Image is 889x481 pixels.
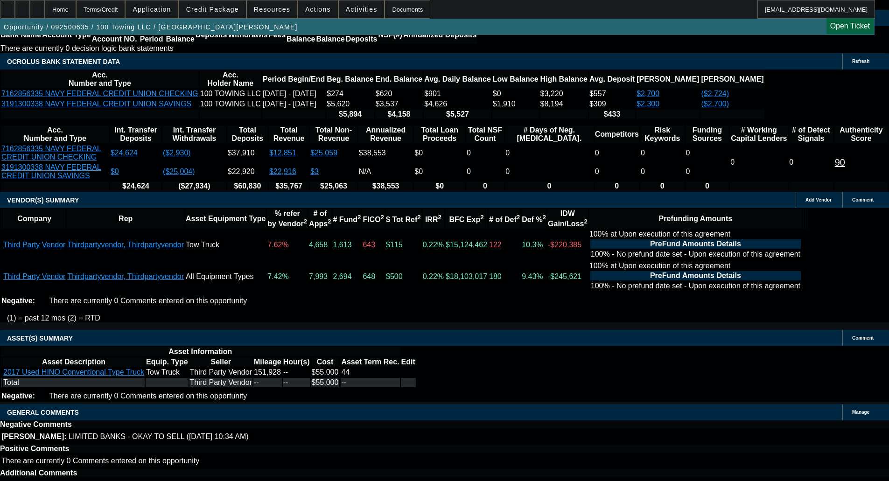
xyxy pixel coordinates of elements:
td: 0 [595,163,639,181]
a: Third Party Vendor [3,272,65,280]
th: ($27,934) [162,181,226,191]
div: Total [3,378,144,387]
th: Asset Term Recommendation [341,357,399,367]
sup: 2 [438,214,441,221]
a: $3 [310,167,319,175]
td: 1,613 [333,230,362,260]
b: # of Def [489,216,520,223]
th: $35,767 [269,181,309,191]
th: Annualized Deposits [403,26,477,44]
th: 0 [466,181,504,191]
b: % refer by Vendor [267,209,307,228]
td: 0 [640,144,685,162]
th: Risk Keywords [640,125,685,143]
th: Acc. Number and Type [1,125,109,143]
td: $55,000 [311,378,339,387]
th: Total Loan Proceeds [414,125,465,143]
td: $1,910 [492,99,539,109]
span: GENERAL COMMENTS [7,409,79,416]
div: 100% at Upon execution of this agreement [589,230,802,260]
span: Comment [852,335,874,341]
td: $15,124,462 [445,230,488,260]
th: Acc. Holder Name [200,70,261,88]
a: $0 [111,167,119,175]
td: 0 [505,144,594,162]
th: Int. Transfer Deposits [110,125,161,143]
button: Application [126,0,178,18]
td: $4,626 [424,99,491,109]
button: Actions [298,0,338,18]
b: [PERSON_NAME]: [1,432,67,440]
td: 0 [466,144,504,162]
th: Avg. Balance [315,26,345,44]
a: ($2,930) [163,149,191,157]
span: LIMITED BANKS - OKAY TO SELL ([DATE] 10:34 AM) [69,432,249,440]
td: 0 [789,144,833,181]
td: 0.22% [422,230,444,260]
td: 10.3% [521,230,546,260]
td: 2,694 [333,261,362,292]
span: Resources [254,6,290,13]
b: Rep [119,215,133,223]
td: 151,928 [253,368,282,377]
b: Def % [522,216,546,223]
a: 7162856335 NAVY FEDERAL CREDIT UNION CHECKING [1,145,101,161]
th: $0 [414,181,465,191]
b: FICO [363,216,384,223]
span: There are currently 0 Comments entered on this opportunity [49,392,247,400]
th: $38,553 [358,181,413,191]
th: NSF(#) [378,26,403,44]
span: There are currently 0 Comments entered on this opportunity [49,297,247,305]
b: IRR [425,216,441,223]
td: -- [283,378,310,387]
a: $2,300 [637,100,659,108]
td: 122 [489,230,520,260]
a: $25,059 [310,149,337,157]
td: $274 [326,89,374,98]
td: [DATE] - [DATE] [262,89,325,98]
b: Asset Information [168,348,232,356]
span: Manage [852,410,869,415]
b: Company [17,215,51,223]
sup: 2 [584,218,587,225]
b: PreFund Amounts Details [650,272,741,279]
th: End. Balance [375,70,423,88]
span: Add Vendor [805,197,832,202]
td: 180 [489,261,520,292]
th: $4,158 [375,110,423,119]
th: Period Begin/End [262,70,325,88]
b: Seller [210,358,231,366]
td: $309 [589,99,635,109]
td: $8,194 [540,99,588,109]
th: 0 [505,181,594,191]
a: ($25,004) [163,167,195,175]
span: ASSET(S) SUMMARY [7,335,73,342]
td: 9.43% [521,261,546,292]
td: $3,537 [375,99,423,109]
a: 7162856335 NAVY FEDERAL CREDIT UNION CHECKING [1,90,198,98]
b: PreFund Amounts Details [650,240,741,248]
b: # of Apps [309,209,331,228]
a: $12,851 [269,149,296,157]
b: # Fund [333,216,361,223]
td: 100 TOWING LLC [200,89,261,98]
td: 0 [505,163,594,181]
span: Actions [305,6,331,13]
b: Cost [317,358,334,366]
th: Total Non-Revenue [310,125,357,143]
td: 44 [341,368,399,377]
span: Comment [852,197,874,202]
td: $0 [414,163,465,181]
th: Avg. Deposits [345,26,378,44]
td: 0 [595,144,639,162]
td: -- [341,378,399,387]
td: -$245,621 [547,261,588,292]
td: $0 [414,144,465,162]
td: Tow Truck [185,230,266,260]
a: ($2,700) [701,100,729,108]
td: $18,103,017 [445,261,488,292]
div: 100% at Upon execution of this agreement [589,262,802,292]
td: Third Party Vendor [189,378,252,387]
td: $55,000 [311,368,339,377]
th: [PERSON_NAME] [700,70,764,88]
